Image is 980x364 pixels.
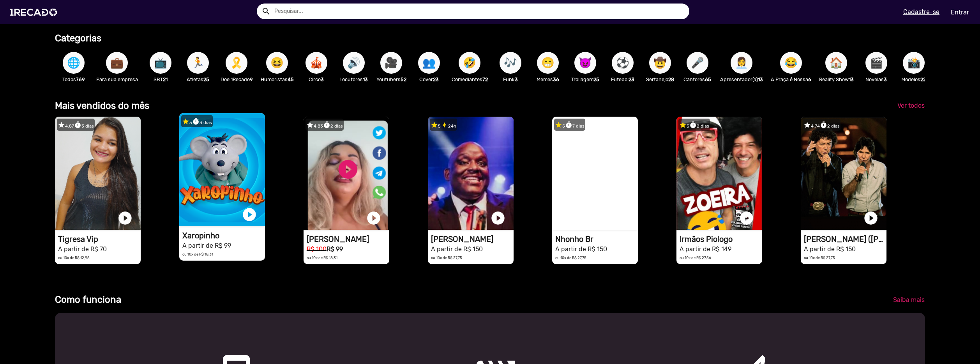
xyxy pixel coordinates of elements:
b: 9 [250,76,253,82]
b: R$ 99 [327,245,343,253]
button: 😁 [537,52,559,74]
b: 52 [401,76,406,82]
p: Cantores [683,76,712,83]
a: play_circle_filled [490,210,506,226]
button: 😂 [780,52,802,74]
button: 🎗️ [226,52,247,74]
video: 1RECADO vídeos dedicados para fãs e empresas [676,117,762,230]
span: 😂 [784,52,798,74]
b: 3 [884,76,887,82]
span: 👩‍💼 [735,52,748,74]
b: 21 [163,76,168,82]
b: 3 [321,76,324,82]
span: 📸 [907,52,920,74]
b: 3 [515,76,518,82]
small: A partir de R$ 150 [804,245,856,253]
p: Locutores [339,76,369,83]
p: Novelas [862,76,891,83]
b: 36 [553,76,559,82]
small: ou 10x de R$ 27,75 [555,256,586,260]
small: ou 10x de R$ 18,31 [182,252,213,256]
span: 👥 [422,52,436,74]
b: 25 [203,76,209,82]
button: 🎥 [380,52,402,74]
button: 📺 [150,52,171,74]
button: 😆 [266,52,288,74]
p: Para sua empresa [96,76,138,83]
span: 🎪 [310,52,323,74]
small: ou 10x de R$ 27,75 [804,256,835,260]
span: 🤠 [653,52,667,74]
p: Sertanejo [645,76,675,83]
video: 1RECADO vídeos dedicados para fãs e empresas [428,117,514,230]
b: 13 [758,76,763,82]
span: 🎤 [691,52,704,74]
b: 22 [920,76,926,82]
button: 🎪 [305,52,327,74]
button: 🎶 [500,52,521,74]
span: Ver todos [897,102,925,109]
small: ou 10x de R$ 18,31 [307,256,337,260]
video: 1RECADO vídeos dedicados para fãs e empresas [304,117,389,230]
span: 🎶 [504,52,517,74]
p: Humoristas [261,76,294,83]
button: 😈 [574,52,596,74]
small: A partir de R$ 150 [555,245,607,253]
p: Youtubers [376,76,406,83]
button: Example home icon [259,4,272,18]
h1: Irmãos Piologo [680,234,762,244]
b: 6 [808,76,811,82]
b: 23 [433,76,439,82]
u: Cadastre-se [903,8,939,16]
a: Saiba mais [887,293,931,307]
p: Doe 1Recado [221,76,253,83]
b: 28 [668,76,674,82]
span: 😁 [541,52,554,74]
a: play_circle_filled [863,210,879,226]
p: Modelos [899,76,929,83]
b: Categorias [55,33,101,44]
b: 13 [363,76,368,82]
a: play_circle_filled [117,210,133,226]
h1: Tigresa Vip [58,234,141,244]
p: Circo [302,76,331,83]
a: play_circle_filled [739,210,754,226]
span: ⚽ [616,52,629,74]
button: 🎬 [865,52,887,74]
button: ⚽ [612,52,634,74]
span: 💼 [110,52,124,74]
span: 🏃 [191,52,205,74]
input: Pesquisar... [268,4,689,19]
h1: Xaropinho [182,231,265,240]
small: ou 10x de R$ 27,56 [680,256,711,260]
small: ou 10x de R$ 27,75 [431,256,462,260]
small: A partir de R$ 150 [431,245,483,253]
button: 📸 [903,52,925,74]
video: 1RECADO vídeos dedicados para fãs e empresas [801,117,886,230]
p: Memes [533,76,563,83]
h1: Nhonho Br [555,234,638,244]
video: 1RECADO vídeos dedicados para fãs e empresas [179,113,265,226]
p: A Praça é Nossa [771,76,811,83]
p: Apresentador(a) [720,76,763,83]
b: 13 [849,76,854,82]
h1: [PERSON_NAME] [307,234,389,244]
span: 🎗️ [230,52,243,74]
b: 25 [593,76,599,82]
span: 🤣 [463,52,476,74]
a: Entrar [946,5,974,19]
p: Trollagem [570,76,600,83]
mat-icon: mobile_friendly [210,353,219,363]
button: 🌐 [63,52,85,74]
p: Atletas [183,76,213,83]
video: 1RECADO vídeos dedicados para fãs e empresas [55,117,141,230]
b: 769 [76,76,85,82]
mat-icon: Example home icon [261,7,271,16]
b: 23 [629,76,634,82]
span: 😈 [579,52,592,74]
b: 65 [705,76,711,82]
button: 🔊 [343,52,365,74]
a: play_circle_filled [242,207,257,222]
small: ou 10x de R$ 12,95 [58,256,90,260]
button: 💼 [106,52,128,74]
